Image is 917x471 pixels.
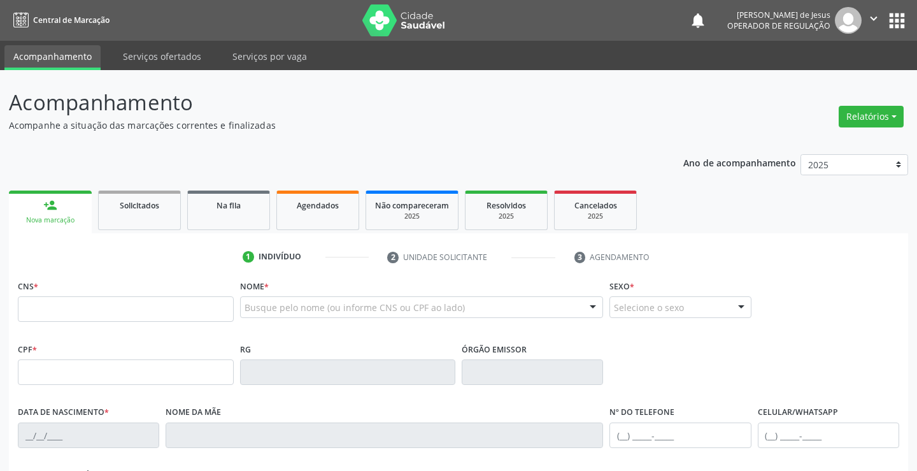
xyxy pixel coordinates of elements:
span: Operador de regulação [727,20,830,31]
input: __/__/____ [18,423,159,448]
span: Solicitados [120,200,159,211]
label: Nº do Telefone [609,403,674,423]
button:  [862,7,886,34]
input: (__) _____-_____ [758,423,899,448]
label: Celular/WhatsApp [758,403,838,423]
label: Órgão emissor [462,340,527,359]
a: Central de Marcação [9,10,110,31]
span: Selecione o sexo [614,301,684,314]
label: CNS [18,277,38,296]
a: Acompanhamento [4,45,101,70]
button: notifications [689,11,707,29]
label: CPF [18,340,37,359]
div: Indivíduo [259,251,301,263]
p: Acompanhamento [9,87,638,119]
div: person_add [43,198,57,212]
label: Data de nascimento [18,403,109,423]
div: 2025 [564,212,627,221]
div: 2025 [375,212,449,221]
label: Nome [240,277,269,296]
span: Não compareceram [375,200,449,211]
a: Serviços por vaga [224,45,316,68]
div: 1 [243,251,254,263]
a: Serviços ofertados [114,45,210,68]
p: Ano de acompanhamento [683,154,796,170]
span: Agendados [297,200,339,211]
label: Sexo [609,277,634,296]
span: Resolvidos [487,200,526,211]
span: Busque pelo nome (ou informe CNS ou CPF ao lado) [245,301,465,314]
input: (__) _____-_____ [609,423,751,448]
label: Nome da mãe [166,403,221,423]
button: apps [886,10,908,32]
span: Na fila [217,200,241,211]
label: RG [240,340,251,359]
span: Central de Marcação [33,15,110,25]
span: Cancelados [574,200,617,211]
button: Relatórios [839,106,904,127]
p: Acompanhe a situação das marcações correntes e finalizadas [9,119,638,132]
i:  [867,11,881,25]
div: [PERSON_NAME] de Jesus [727,10,830,20]
div: 2025 [474,212,538,221]
div: Nova marcação [18,215,83,225]
img: img [835,7,862,34]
